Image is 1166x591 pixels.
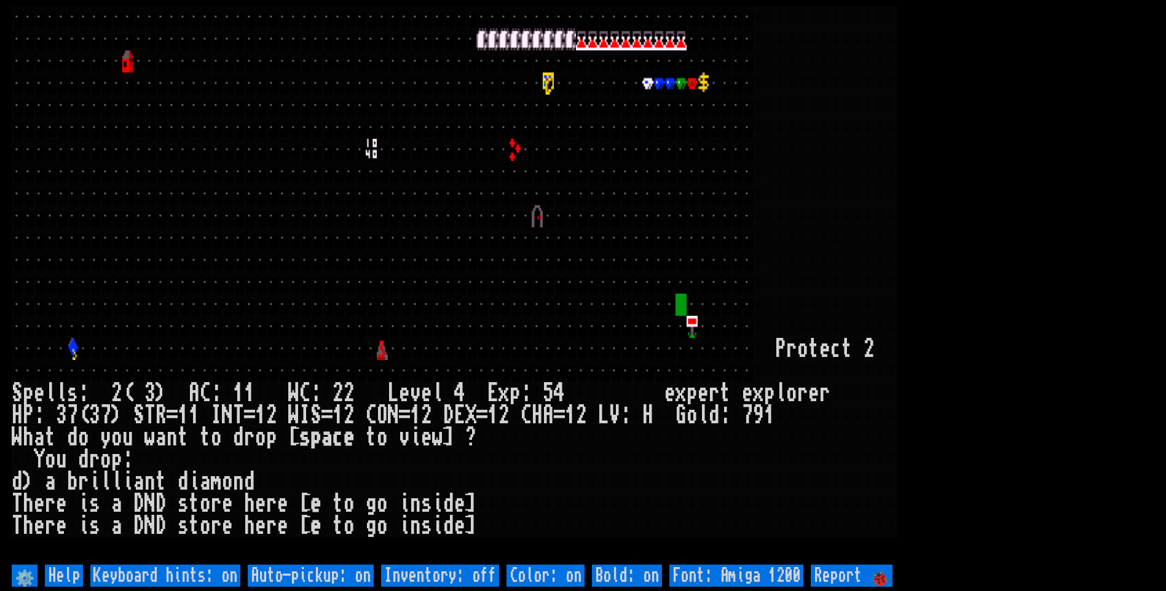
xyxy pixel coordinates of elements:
[609,404,620,426] div: V
[698,382,709,404] div: e
[244,382,255,404] div: 1
[366,515,377,537] div: g
[211,471,222,493] div: m
[89,448,100,471] div: r
[841,338,853,360] div: t
[344,404,355,426] div: 2
[432,382,443,404] div: l
[299,404,310,426] div: I
[12,426,23,448] div: W
[432,426,443,448] div: w
[366,493,377,515] div: g
[676,404,687,426] div: G
[133,515,144,537] div: D
[410,426,421,448] div: i
[344,382,355,404] div: 2
[797,338,808,360] div: o
[23,382,34,404] div: p
[100,448,111,471] div: o
[178,404,189,426] div: 1
[222,404,233,426] div: N
[299,493,310,515] div: [
[775,338,786,360] div: P
[421,404,432,426] div: 2
[620,404,631,426] div: :
[178,493,189,515] div: s
[410,515,421,537] div: n
[310,404,321,426] div: S
[56,382,67,404] div: l
[764,404,775,426] div: 1
[255,404,266,426] div: 1
[565,404,576,426] div: 1
[222,515,233,537] div: e
[266,515,277,537] div: r
[255,515,266,537] div: e
[819,338,830,360] div: e
[156,515,167,537] div: D
[864,338,875,360] div: 2
[34,426,45,448] div: a
[233,404,244,426] div: T
[111,471,122,493] div: l
[277,515,288,537] div: e
[521,404,532,426] div: C
[78,493,89,515] div: i
[687,404,698,426] div: o
[23,404,34,426] div: P
[111,382,122,404] div: 2
[255,493,266,515] div: e
[333,404,344,426] div: 1
[34,448,45,471] div: Y
[122,448,133,471] div: :
[167,426,178,448] div: n
[23,426,34,448] div: h
[89,493,100,515] div: s
[233,426,244,448] div: d
[687,382,698,404] div: p
[244,404,255,426] div: =
[45,382,56,404] div: l
[664,382,676,404] div: e
[399,426,410,448] div: v
[156,493,167,515] div: D
[476,404,487,426] div: =
[222,471,233,493] div: o
[233,471,244,493] div: n
[669,565,803,587] input: Font: Amiga 1200
[399,382,410,404] div: e
[189,382,200,404] div: A
[255,426,266,448] div: o
[12,493,23,515] div: T
[133,404,144,426] div: S
[720,404,731,426] div: :
[377,515,388,537] div: o
[34,493,45,515] div: e
[23,493,34,515] div: h
[78,471,89,493] div: r
[89,471,100,493] div: i
[90,565,240,587] input: Keyboard hints: on
[89,515,100,537] div: s
[366,426,377,448] div: t
[211,382,222,404] div: :
[78,404,89,426] div: (
[333,515,344,537] div: t
[100,404,111,426] div: 7
[12,471,23,493] div: d
[45,426,56,448] div: t
[12,515,23,537] div: T
[12,565,37,587] input: ⚙️
[111,493,122,515] div: a
[200,515,211,537] div: o
[333,382,344,404] div: 2
[244,493,255,515] div: h
[299,382,310,404] div: C
[808,338,819,360] div: t
[709,382,720,404] div: r
[248,565,374,587] input: Auto-pickup: on
[178,471,189,493] div: d
[100,426,111,448] div: y
[266,493,277,515] div: r
[156,404,167,426] div: R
